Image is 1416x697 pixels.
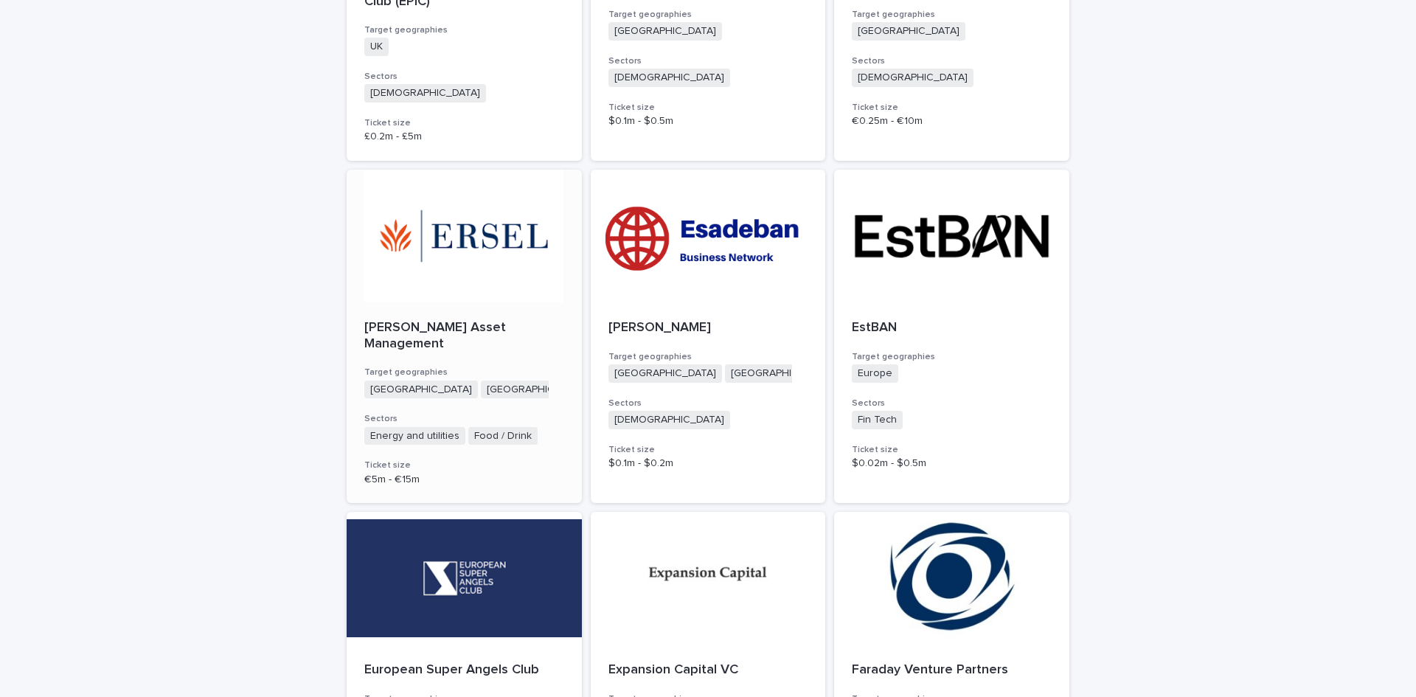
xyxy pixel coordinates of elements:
[852,351,1052,363] h3: Target geographies
[608,662,808,679] p: Expansion Capital VC
[608,116,673,126] span: $0.1m - $0.5m
[364,38,389,56] span: UK
[852,9,1052,21] h3: Target geographies
[364,320,564,352] p: [PERSON_NAME] Asset Management
[364,367,564,378] h3: Target geographies
[852,69,974,87] span: [DEMOGRAPHIC_DATA]
[852,320,1052,336] p: EstBAN
[608,398,808,409] h3: Sectors
[608,9,808,21] h3: Target geographies
[852,102,1052,114] h3: Ticket size
[364,117,564,129] h3: Ticket size
[852,116,923,126] span: €0.25m - €10m
[852,22,965,41] span: [GEOGRAPHIC_DATA]
[608,351,808,363] h3: Target geographies
[364,381,478,399] span: [GEOGRAPHIC_DATA]
[852,444,1052,456] h3: Ticket size
[364,460,564,471] h3: Ticket size
[347,170,582,503] a: [PERSON_NAME] Asset ManagementTarget geographies[GEOGRAPHIC_DATA][GEOGRAPHIC_DATA]SectorsEnergy a...
[852,411,903,429] span: Fin Tech
[608,364,722,383] span: [GEOGRAPHIC_DATA]
[608,458,673,468] span: $0.1m - $0.2m
[468,427,538,445] span: Food / Drink
[591,170,826,503] a: [PERSON_NAME]Target geographies[GEOGRAPHIC_DATA][GEOGRAPHIC_DATA]Sectors[DEMOGRAPHIC_DATA]Ticket ...
[852,662,1052,679] p: Faraday Venture Partners
[364,131,422,142] span: £0.2m - £5m
[364,474,420,485] span: €5m - €15m
[608,69,730,87] span: [DEMOGRAPHIC_DATA]
[608,55,808,67] h3: Sectors
[852,364,898,383] span: Europe
[608,320,808,336] p: [PERSON_NAME]
[852,398,1052,409] h3: Sectors
[364,71,564,83] h3: Sectors
[852,458,926,468] span: $0.02m - $0.5m
[608,22,722,41] span: [GEOGRAPHIC_DATA]
[364,427,465,445] span: Energy and utilities
[725,364,839,383] span: [GEOGRAPHIC_DATA]
[852,55,1052,67] h3: Sectors
[608,102,808,114] h3: Ticket size
[364,84,486,103] span: [DEMOGRAPHIC_DATA]
[364,413,564,425] h3: Sectors
[834,170,1069,503] a: EstBANTarget geographiesEuropeSectorsFin TechTicket size$0.02m - $0.5m
[608,444,808,456] h3: Ticket size
[364,24,564,36] h3: Target geographies
[364,662,564,679] p: European Super Angels Club
[481,381,594,399] span: [GEOGRAPHIC_DATA]
[608,411,730,429] span: [DEMOGRAPHIC_DATA]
